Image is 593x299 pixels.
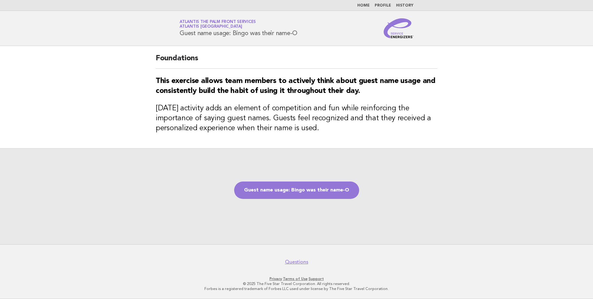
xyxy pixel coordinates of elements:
[357,4,370,7] a: Home
[285,259,308,265] a: Questions
[156,77,435,95] strong: This exercise allows team members to actively think about guest name usage and consistently build...
[396,4,413,7] a: History
[180,20,297,36] h1: Guest name usage: Bingo was their name-O
[107,276,486,281] p: · ·
[283,277,308,281] a: Terms of Use
[156,53,437,69] h2: Foundations
[309,277,324,281] a: Support
[234,182,359,199] a: Guest name usage: Bingo was their name-O
[375,4,391,7] a: Profile
[107,281,486,286] p: © 2025 The Five Star Travel Corporation. All rights reserved.
[180,20,256,29] a: Atlantis The Palm Front ServicesAtlantis [GEOGRAPHIC_DATA]
[270,277,282,281] a: Privacy
[180,25,242,29] span: Atlantis [GEOGRAPHIC_DATA]
[156,103,437,133] h3: [DATE] activity adds an element of competition and fun while reinforcing the importance of saying...
[107,286,486,291] p: Forbes is a registered trademark of Forbes LLC used under license by The Five Star Travel Corpora...
[384,18,413,38] img: Service Energizers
